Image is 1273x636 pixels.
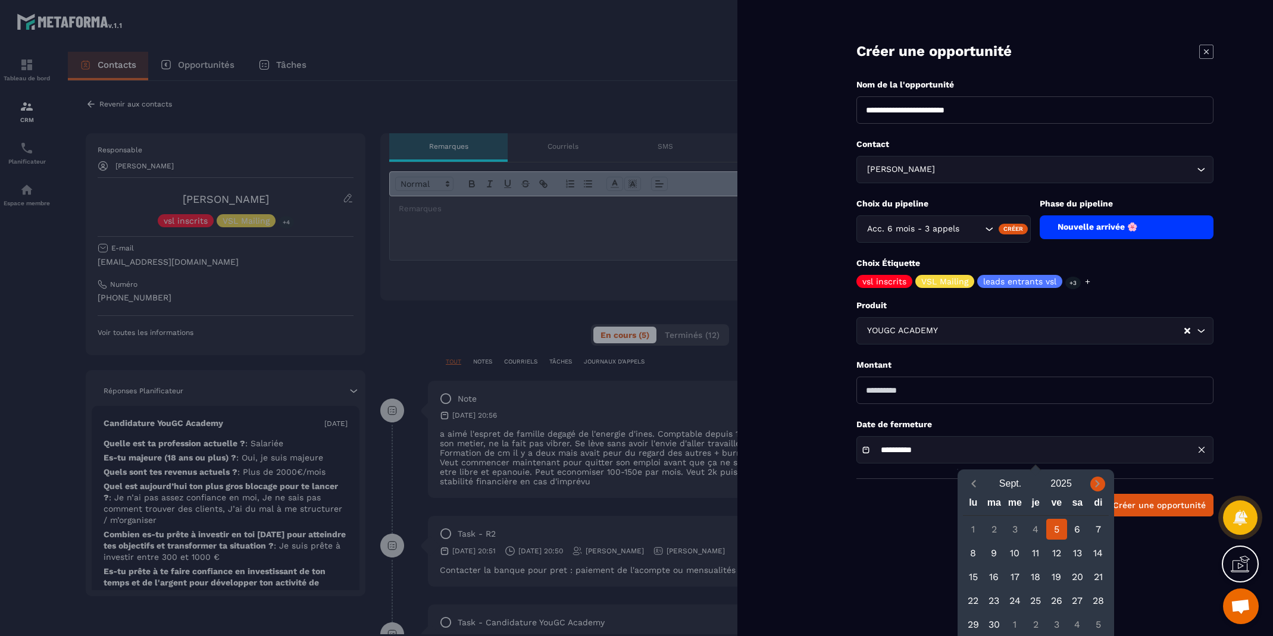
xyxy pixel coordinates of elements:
[1025,519,1046,540] div: 4
[963,476,985,492] button: Previous month
[1046,566,1067,587] div: 19
[983,277,1056,286] p: leads entrants vsl
[963,494,984,515] div: lu
[985,474,1036,494] button: Open months overlay
[984,614,1005,635] div: 30
[1067,494,1088,515] div: sa
[1067,590,1088,611] div: 27
[1036,474,1087,494] button: Open years overlay
[1025,590,1046,611] div: 25
[862,277,906,286] p: vsl inscrits
[963,614,984,635] div: 29
[1005,566,1025,587] div: 17
[1046,543,1067,563] div: 12
[1088,566,1109,587] div: 21
[1005,519,1025,540] div: 3
[1065,277,1081,289] p: +3
[999,224,1028,234] div: Créer
[963,543,984,563] div: 8
[984,543,1005,563] div: 9
[856,419,1213,430] p: Date de fermeture
[1105,494,1213,516] button: Créer une opportunité
[1025,494,1046,515] div: je
[1088,543,1109,563] div: 14
[856,317,1213,344] div: Search for option
[963,566,984,587] div: 15
[1046,519,1067,540] div: 5
[856,198,1031,209] p: Choix du pipeline
[984,590,1005,611] div: 23
[1005,543,1025,563] div: 10
[1088,519,1109,540] div: 7
[864,163,937,176] span: [PERSON_NAME]
[1067,543,1088,563] div: 13
[856,359,1213,371] p: Montant
[1088,590,1109,611] div: 28
[963,519,984,540] div: 1
[963,494,1109,635] div: Calendar wrapper
[864,223,962,236] span: Acc. 6 mois - 3 appels
[864,324,940,337] span: YOUGC ACADEMY
[1223,588,1259,624] a: Ouvrir le chat
[921,277,968,286] p: VSL Mailing
[1025,614,1046,635] div: 2
[1088,494,1109,515] div: di
[937,163,1194,176] input: Search for option
[962,223,982,236] input: Search for option
[940,324,1183,337] input: Search for option
[856,258,1213,269] p: Choix Étiquette
[1046,614,1067,635] div: 3
[963,590,984,611] div: 22
[1025,566,1046,587] div: 18
[1005,494,1025,515] div: me
[1046,494,1067,515] div: ve
[1005,614,1025,635] div: 1
[1088,614,1109,635] div: 5
[1005,590,1025,611] div: 24
[963,519,1109,635] div: Calendar days
[1184,327,1190,336] button: Clear Selected
[984,566,1005,587] div: 16
[1067,566,1088,587] div: 20
[1067,614,1088,635] div: 4
[856,300,1213,311] p: Produit
[984,494,1005,515] div: ma
[856,156,1213,183] div: Search for option
[1067,519,1088,540] div: 6
[1046,590,1067,611] div: 26
[856,215,1031,243] div: Search for option
[856,139,1213,150] p: Contact
[856,79,1213,90] p: Nom de la l'opportunité
[856,42,1012,61] p: Créer une opportunité
[984,519,1005,540] div: 2
[1040,198,1214,209] p: Phase du pipeline
[1087,476,1109,492] button: Next month
[1025,543,1046,563] div: 11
